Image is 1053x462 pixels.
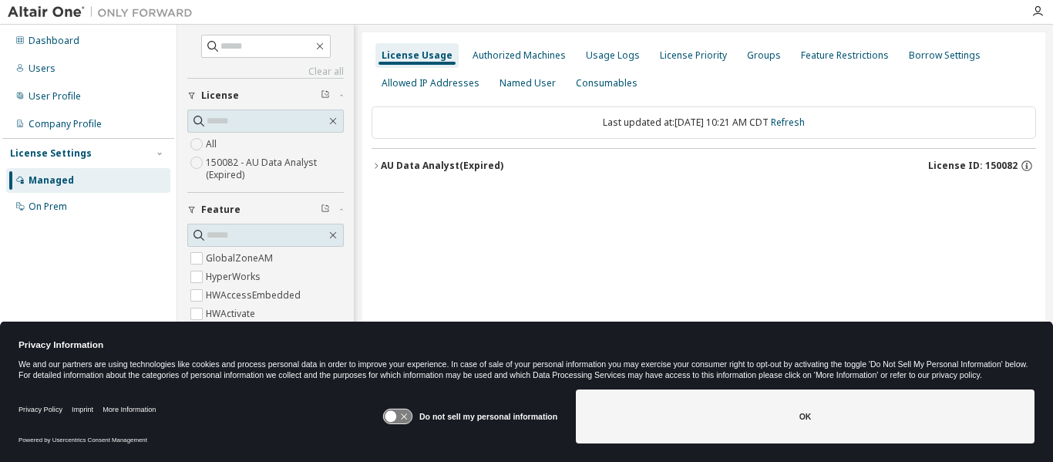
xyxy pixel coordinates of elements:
[771,116,805,129] a: Refresh
[29,201,67,213] div: On Prem
[586,49,640,62] div: Usage Logs
[29,90,81,103] div: User Profile
[500,77,556,89] div: Named User
[206,268,264,286] label: HyperWorks
[29,62,56,75] div: Users
[909,49,981,62] div: Borrow Settings
[372,149,1036,183] button: AU Data Analyst(Expired)License ID: 150082
[321,204,330,216] span: Clear filter
[29,35,79,47] div: Dashboard
[187,79,344,113] button: License
[928,160,1018,172] span: License ID: 150082
[473,49,566,62] div: Authorized Machines
[206,153,344,184] label: 150082 - AU Data Analyst (Expired)
[201,89,239,102] span: License
[10,147,92,160] div: License Settings
[382,77,479,89] div: Allowed IP Addresses
[206,286,304,305] label: HWAccessEmbedded
[187,193,344,227] button: Feature
[29,118,102,130] div: Company Profile
[801,49,889,62] div: Feature Restrictions
[381,160,503,172] div: AU Data Analyst (Expired)
[372,106,1036,139] div: Last updated at: [DATE] 10:21 AM CDT
[576,77,638,89] div: Consumables
[206,305,258,323] label: HWActivate
[747,49,781,62] div: Groups
[206,135,220,153] label: All
[382,49,452,62] div: License Usage
[201,204,241,216] span: Feature
[206,249,276,268] label: GlobalZoneAM
[29,174,74,187] div: Managed
[321,89,330,102] span: Clear filter
[660,49,727,62] div: License Priority
[8,5,200,20] img: Altair One
[187,66,344,78] a: Clear all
